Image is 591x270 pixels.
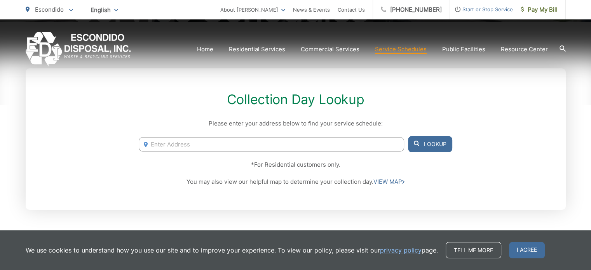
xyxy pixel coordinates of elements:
[509,242,545,258] span: I agree
[26,32,131,66] a: EDCD logo. Return to the homepage.
[446,242,501,258] a: Tell me more
[338,5,365,14] a: Contact Us
[139,160,452,169] p: *For Residential customers only.
[442,45,485,54] a: Public Facilities
[301,45,359,54] a: Commercial Services
[139,137,404,152] input: Enter Address
[521,5,558,14] span: Pay My Bill
[35,6,64,13] span: Escondido
[229,45,285,54] a: Residential Services
[293,5,330,14] a: News & Events
[501,45,548,54] a: Resource Center
[220,5,285,14] a: About [PERSON_NAME]
[380,246,422,255] a: privacy policy
[197,45,213,54] a: Home
[375,45,427,54] a: Service Schedules
[139,92,452,107] h2: Collection Day Lookup
[85,3,124,17] span: English
[26,246,438,255] p: We use cookies to understand how you use our site and to improve your experience. To view our pol...
[139,119,452,128] p: Please enter your address below to find your service schedule:
[408,136,452,152] button: Lookup
[139,177,452,186] p: You may also view our helpful map to determine your collection day.
[373,177,404,186] a: VIEW MAP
